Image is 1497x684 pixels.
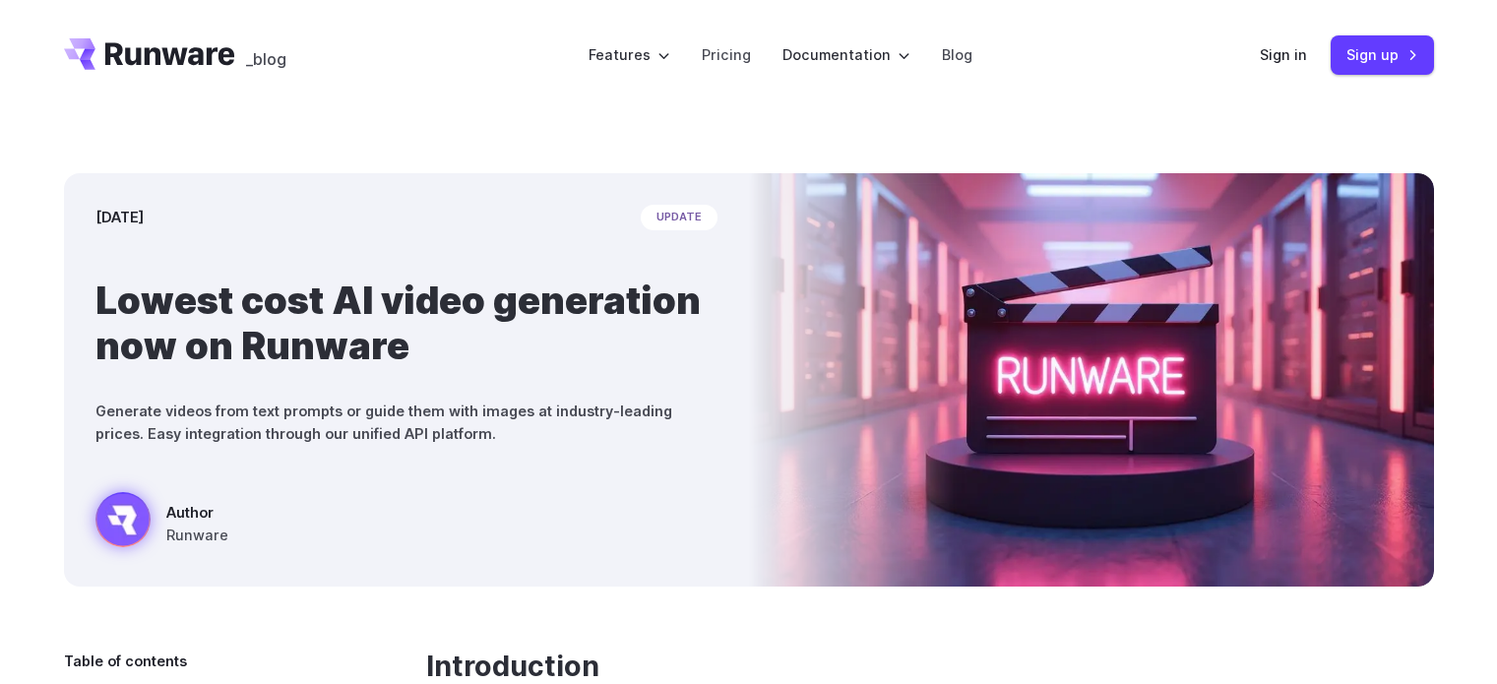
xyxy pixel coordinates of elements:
time: [DATE] [95,206,144,228]
span: _blog [246,51,286,67]
h1: Lowest cost AI video generation now on Runware [95,278,717,368]
a: Introduction [426,650,599,684]
span: Table of contents [64,650,187,672]
a: Sign in [1260,43,1307,66]
span: Author [166,501,228,524]
a: Blog [942,43,972,66]
label: Documentation [782,43,910,66]
img: Neon-lit movie clapperboard with the word 'RUNWARE' in a futuristic server room [749,173,1434,587]
a: Sign up [1331,35,1434,74]
span: Runware [166,524,228,546]
span: update [641,205,717,230]
a: Pricing [702,43,751,66]
label: Features [589,43,670,66]
a: Go to / [64,38,235,70]
a: _blog [246,38,286,70]
p: Generate videos from text prompts or guide them with images at industry-leading prices. Easy inte... [95,400,717,445]
a: Neon-lit movie clapperboard with the word 'RUNWARE' in a futuristic server room Author Runware [95,492,228,555]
